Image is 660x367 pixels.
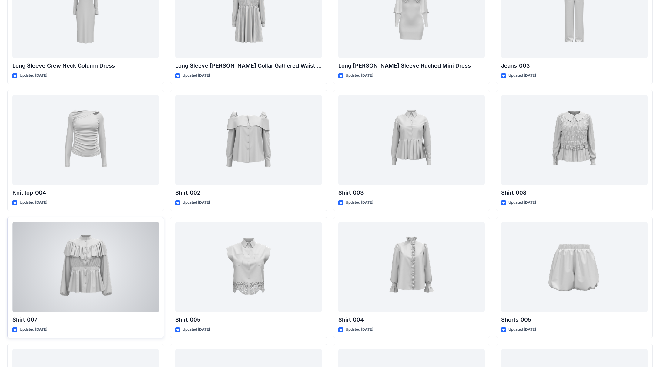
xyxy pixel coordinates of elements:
p: Jeans_003 [501,62,648,70]
p: Updated [DATE] [183,199,210,206]
a: Shirt_003 [338,95,485,185]
p: Updated [DATE] [346,72,373,79]
p: Long Sleeve [PERSON_NAME] Collar Gathered Waist Dress [175,62,322,70]
p: Long [PERSON_NAME] Sleeve Ruched Mini Dress [338,62,485,70]
p: Shirt_007 [12,315,159,324]
p: Updated [DATE] [508,326,536,333]
p: Updated [DATE] [508,72,536,79]
a: Shirt_004 [338,222,485,312]
p: Shorts_005 [501,315,648,324]
p: Shirt_003 [338,189,485,197]
a: Shorts_005 [501,222,648,312]
p: Shirt_008 [501,189,648,197]
p: Long Sleeve Crew Neck Column Dress [12,62,159,70]
p: Updated [DATE] [20,326,47,333]
p: Updated [DATE] [183,72,210,79]
p: Updated [DATE] [346,199,373,206]
p: Shirt_005 [175,315,322,324]
a: Shirt_007 [12,222,159,312]
p: Shirt_002 [175,189,322,197]
a: Shirt_008 [501,95,648,185]
p: Updated [DATE] [20,199,47,206]
p: Updated [DATE] [508,199,536,206]
a: Shirt_002 [175,95,322,185]
p: Updated [DATE] [20,72,47,79]
p: Knit top_004 [12,189,159,197]
p: Updated [DATE] [346,326,373,333]
p: Shirt_004 [338,315,485,324]
a: Shirt_005 [175,222,322,312]
p: Updated [DATE] [183,326,210,333]
a: Knit top_004 [12,95,159,185]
